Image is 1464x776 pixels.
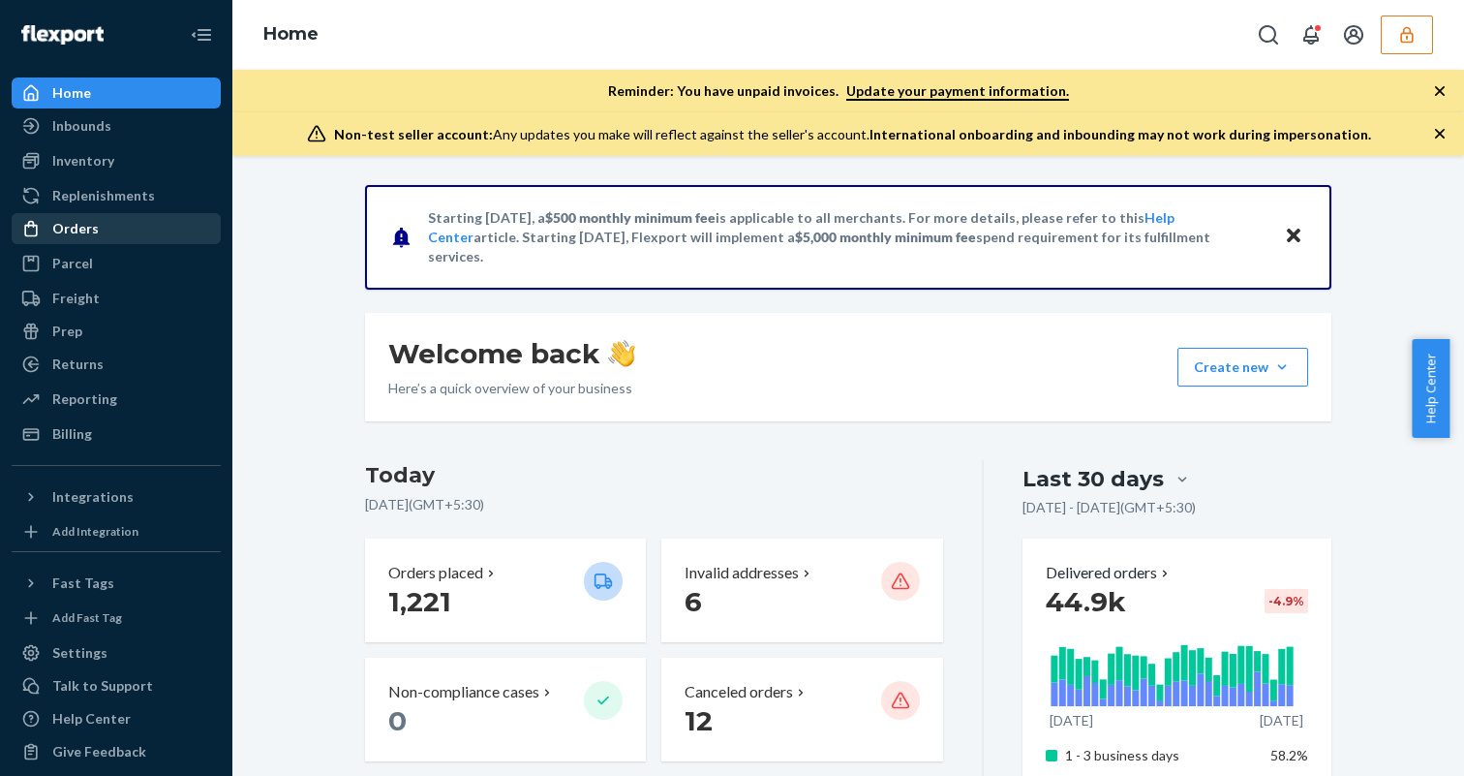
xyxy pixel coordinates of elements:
button: Open notifications [1292,16,1330,54]
a: Help Center [12,703,221,734]
div: Any updates you make will reflect against the seller's account. [334,125,1371,144]
a: Settings [12,637,221,668]
div: Talk to Support [52,676,153,696]
button: Invalid addresses 6 [661,539,942,642]
a: Add Fast Tag [12,606,221,630]
button: Open Search Box [1249,16,1288,54]
p: [DATE] - [DATE] ( GMT+5:30 ) [1022,498,1196,517]
div: Integrations [52,487,134,507]
div: Parcel [52,254,93,273]
a: Inbounds [12,110,221,141]
button: Delivered orders [1046,562,1173,584]
div: Add Integration [52,523,138,540]
button: Canceled orders 12 [661,658,942,761]
div: Freight [52,289,100,308]
div: Billing [52,424,92,444]
a: Parcel [12,248,221,279]
p: [DATE] [1260,711,1303,730]
span: $5,000 monthly minimum fee [795,229,976,245]
div: Settings [52,643,107,663]
span: 0 [388,704,407,737]
button: Close Navigation [182,16,221,54]
p: Starting [DATE], a is applicable to all merchants. For more details, please refer to this article... [428,208,1266,266]
ol: breadcrumbs [248,7,334,63]
span: 1,221 [388,585,451,618]
a: Prep [12,316,221,347]
div: Orders [52,219,99,238]
a: Home [12,78,221,109]
img: Flexport logo [21,25,104,45]
span: Non-test seller account: [334,126,493,142]
div: Inbounds [52,116,111,136]
div: Give Feedback [52,742,146,761]
div: Last 30 days [1022,464,1164,494]
a: Freight [12,283,221,314]
div: Fast Tags [52,574,114,593]
button: Open account menu [1334,16,1373,54]
a: Billing [12,419,221,450]
h1: Welcome back [388,336,635,371]
p: Non-compliance cases [388,681,539,703]
div: Add Fast Tag [52,609,122,626]
span: International onboarding and inbounding may not work during impersonation. [869,126,1371,142]
a: Inventory [12,145,221,176]
button: Fast Tags [12,568,221,599]
p: Invalid addresses [685,562,799,584]
p: [DATE] [1050,711,1093,730]
button: Help Center [1412,339,1449,438]
span: 44.9k [1046,585,1126,618]
button: Close [1281,223,1306,251]
button: Talk to Support [12,670,221,701]
a: Home [263,23,319,45]
span: 6 [685,585,702,618]
p: Here’s a quick overview of your business [388,379,635,398]
a: Update your payment information. [846,82,1069,101]
button: Integrations [12,481,221,512]
span: 58.2% [1270,747,1308,763]
div: Home [52,83,91,103]
button: Give Feedback [12,736,221,767]
button: Non-compliance cases 0 [365,658,646,761]
button: Create new [1177,348,1308,387]
div: Help Center [52,709,131,729]
a: Replenishments [12,180,221,211]
div: Reporting [52,389,117,409]
p: 1 - 3 business days [1065,746,1256,765]
button: Orders placed 1,221 [365,539,646,642]
span: 12 [685,704,713,737]
a: Add Integration [12,520,221,543]
a: Reporting [12,384,221,415]
a: Orders [12,213,221,244]
span: $500 monthly minimum fee [545,209,716,226]
div: Replenishments [52,186,155,205]
p: [DATE] ( GMT+5:30 ) [365,495,943,514]
img: hand-wave emoji [608,340,635,367]
div: -4.9 % [1265,589,1308,613]
div: Prep [52,322,82,341]
p: Reminder: You have unpaid invoices. [608,81,1069,101]
p: Canceled orders [685,681,793,703]
div: Returns [52,355,104,374]
a: Returns [12,349,221,380]
h3: Today [365,460,943,491]
p: Orders placed [388,562,483,584]
div: Inventory [52,151,114,171]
